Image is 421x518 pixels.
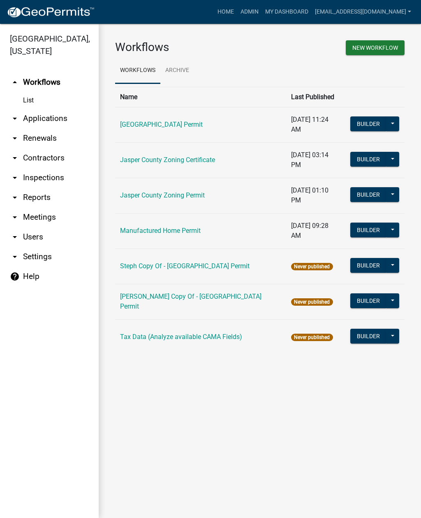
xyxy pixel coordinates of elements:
[237,4,262,20] a: Admin
[350,223,386,237] button: Builder
[120,262,250,270] a: Steph Copy Of - [GEOGRAPHIC_DATA] Permit
[120,156,215,164] a: Jasper County Zoning Certificate
[291,116,328,133] span: [DATE] 11:24 AM
[262,4,312,20] a: My Dashboard
[120,333,242,341] a: Tax Data (Analyze available CAMA Fields)
[10,212,20,222] i: arrow_drop_down
[10,193,20,202] i: arrow_drop_down
[115,87,286,107] th: Name
[120,191,205,199] a: Jasper County Zoning Permit
[214,4,237,20] a: Home
[291,186,328,204] span: [DATE] 01:10 PM
[346,40,405,55] button: New Workflow
[10,173,20,183] i: arrow_drop_down
[10,114,20,123] i: arrow_drop_down
[350,152,386,167] button: Builder
[10,272,20,281] i: help
[312,4,414,20] a: [EMAIL_ADDRESS][DOMAIN_NAME]
[291,151,328,169] span: [DATE] 03:14 PM
[160,58,194,84] a: Archive
[350,293,386,308] button: Builder
[115,58,160,84] a: Workflows
[350,116,386,131] button: Builder
[10,232,20,242] i: arrow_drop_down
[10,252,20,262] i: arrow_drop_down
[10,153,20,163] i: arrow_drop_down
[120,227,201,235] a: Manufactured Home Permit
[115,40,254,54] h3: Workflows
[291,222,328,239] span: [DATE] 09:28 AM
[120,121,203,128] a: [GEOGRAPHIC_DATA] Permit
[120,293,261,310] a: [PERSON_NAME] Copy Of - [GEOGRAPHIC_DATA] Permit
[10,77,20,87] i: arrow_drop_up
[350,258,386,273] button: Builder
[350,329,386,344] button: Builder
[10,133,20,143] i: arrow_drop_down
[350,187,386,202] button: Builder
[291,334,333,341] span: Never published
[291,298,333,306] span: Never published
[286,87,345,107] th: Last Published
[291,263,333,270] span: Never published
